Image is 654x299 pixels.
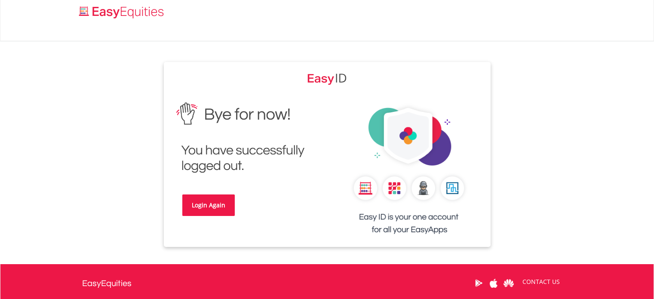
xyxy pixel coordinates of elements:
a: Google Play [471,270,486,296]
img: EasyEquities [170,96,321,179]
a: Apple [486,270,501,296]
img: EasyEquities_Logo.png [77,5,167,19]
img: EasyEquities [307,71,347,85]
a: Login Again [182,194,235,216]
img: EasyEquities [334,96,484,247]
a: CONTACT US [516,270,566,294]
a: Home page [76,2,167,19]
a: Huawei [501,270,516,296]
